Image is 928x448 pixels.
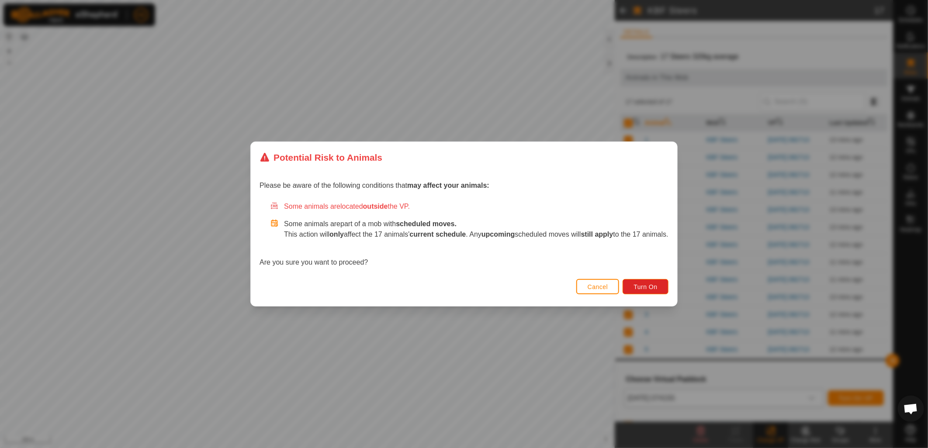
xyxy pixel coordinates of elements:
[576,279,620,294] button: Cancel
[410,231,466,238] strong: current schedule
[623,279,668,294] button: Turn On
[284,229,668,240] p: This action will affect the 17 animals' . Any scheduled moves will to the 17 animals.
[634,283,657,290] span: Turn On
[396,220,457,227] strong: scheduled moves.
[270,201,668,212] div: Some animals are
[260,151,382,164] div: Potential Risk to Animals
[260,201,668,268] div: Are you sure you want to proceed?
[340,203,410,210] span: located the VP.
[363,203,388,210] strong: outside
[407,182,489,189] strong: may affect your animals:
[340,220,457,227] span: part of a mob with
[260,182,489,189] span: Please be aware of the following conditions that
[329,231,344,238] strong: only
[284,219,668,229] p: Some animals are
[588,283,608,290] span: Cancel
[481,231,515,238] strong: upcoming
[581,231,613,238] strong: still apply
[898,396,924,422] a: Open chat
